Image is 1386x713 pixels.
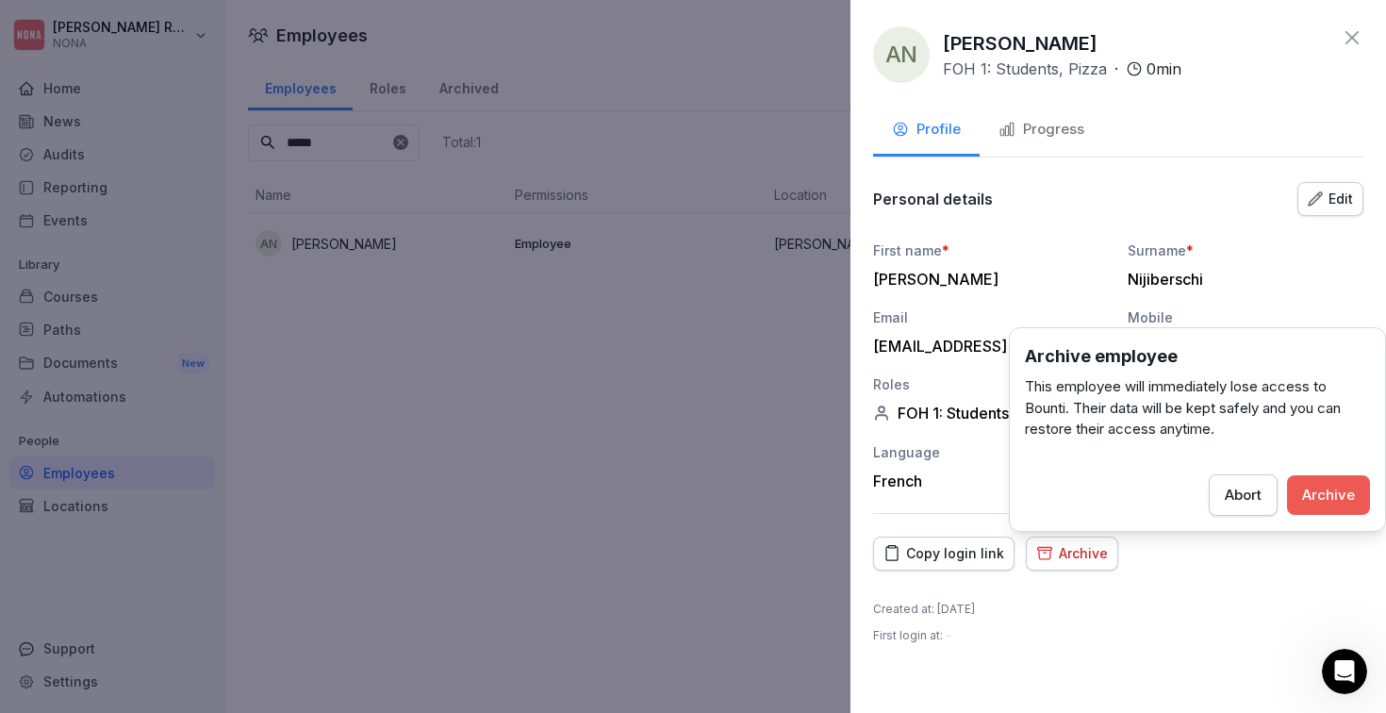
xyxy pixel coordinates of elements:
[883,543,1004,564] div: Copy login link
[1147,58,1181,80] p: 0 min
[39,290,315,329] div: Wir antworten in der Regel in ein paar Minuten
[873,472,1109,490] div: French
[873,26,930,83] div: AN
[873,627,951,644] p: First login at :
[1128,307,1363,327] div: Mobile
[873,374,1109,394] div: Roles
[1322,649,1367,694] iframe: Intercom live chat
[1287,475,1370,515] button: Archive
[980,106,1103,157] button: Progress
[243,587,323,600] span: Nachrichten
[38,134,339,166] p: Hi [PERSON_NAME]
[19,254,358,345] div: Sende uns eine NachrichtWir antworten in der Regel in ein paar Minuten
[38,166,339,230] p: Wie können wir helfen?
[892,119,961,141] div: Profile
[943,58,1107,80] p: FOH 1: Students, Pizza
[1297,182,1363,216] button: Edit
[1225,485,1262,506] div: Abort
[946,628,951,642] span: –
[943,58,1181,80] div: ·
[873,190,993,208] p: Personal details
[1128,240,1363,260] div: Surname
[873,106,980,157] button: Profile
[324,30,358,64] div: Schließen
[943,29,1097,58] p: [PERSON_NAME]
[1209,474,1278,516] button: Abort
[189,539,377,615] button: Nachrichten
[873,537,1015,571] button: Copy login link
[873,442,1109,462] div: Language
[1128,270,1354,289] div: Nijiberschi
[873,307,1109,327] div: Email
[185,30,223,68] img: Profile image for Ziar
[1026,537,1118,571] button: Archive
[38,39,147,64] img: logo
[1025,376,1370,440] p: This employee will immediately lose access to Bounti. Their data will be kept safely and you can ...
[873,337,1099,356] div: [EMAIL_ADDRESS][DOMAIN_NAME]
[873,601,975,618] p: Created at : [DATE]
[873,240,1109,260] div: First name
[256,30,294,68] img: Profile image for Miriam
[1025,343,1370,369] h3: Archive employee
[1302,485,1355,506] div: Archive
[221,30,258,68] img: Profile image for Deniz
[1036,543,1108,564] div: Archive
[998,119,1084,141] div: Progress
[39,270,315,290] div: Sende uns eine Nachricht
[1308,189,1353,209] div: Edit
[873,270,1099,289] div: [PERSON_NAME]
[873,404,1109,423] div: FOH 1: Students, Pizza
[73,587,115,600] span: Home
